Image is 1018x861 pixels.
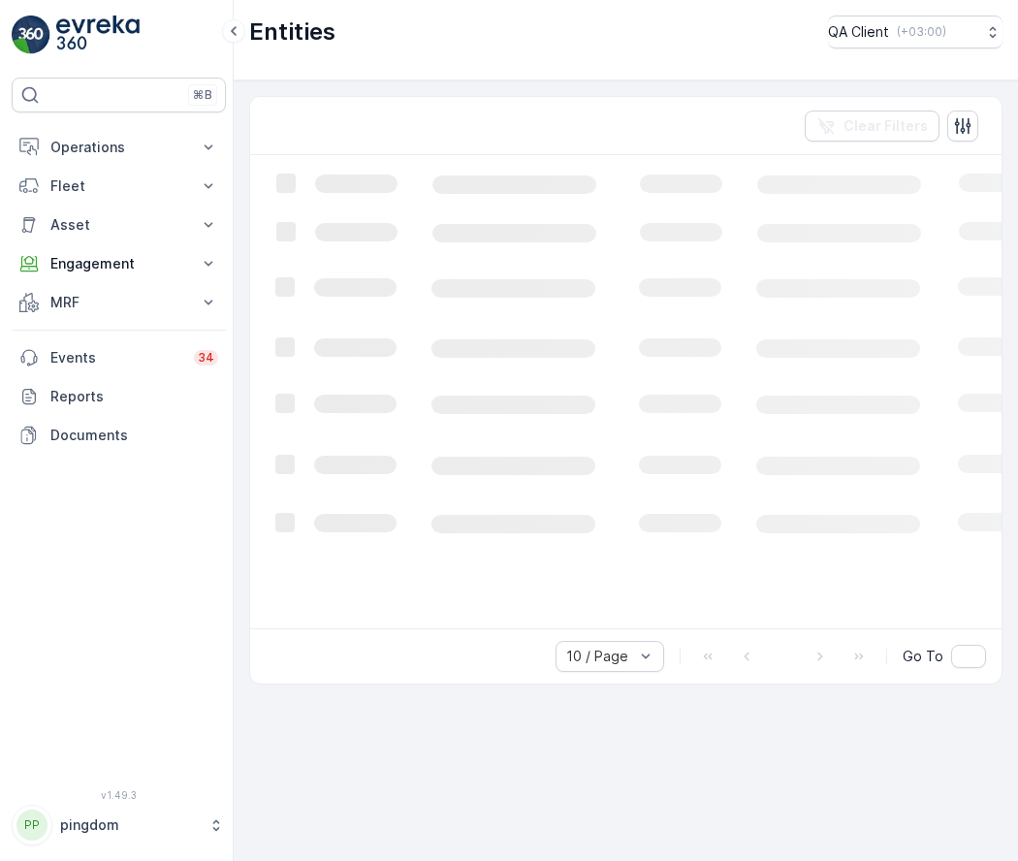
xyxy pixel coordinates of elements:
p: QA Client [828,22,889,42]
p: pingdom [60,815,199,835]
p: ( +03:00 ) [897,24,946,40]
img: logo [12,16,50,54]
button: MRF [12,283,226,322]
p: 34 [198,350,214,366]
p: Events [50,348,182,367]
a: Documents [12,416,226,455]
p: Operations [50,138,187,157]
p: MRF [50,293,187,312]
button: Operations [12,128,226,167]
p: Asset [50,215,187,235]
a: Events34 [12,338,226,377]
p: Entities [249,16,335,48]
p: Engagement [50,254,187,273]
button: Asset [12,206,226,244]
span: v 1.49.3 [12,789,226,801]
div: PP [16,810,48,841]
button: Fleet [12,167,226,206]
button: QA Client(+03:00) [828,16,1002,48]
button: Engagement [12,244,226,283]
button: PPpingdom [12,805,226,845]
p: Reports [50,387,218,406]
span: Go To [903,647,943,666]
img: logo_light-DOdMpM7g.png [56,16,140,54]
p: Documents [50,426,218,445]
p: ⌘B [193,87,212,103]
button: Clear Filters [805,111,939,142]
p: Fleet [50,176,187,196]
p: Clear Filters [843,116,928,136]
a: Reports [12,377,226,416]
